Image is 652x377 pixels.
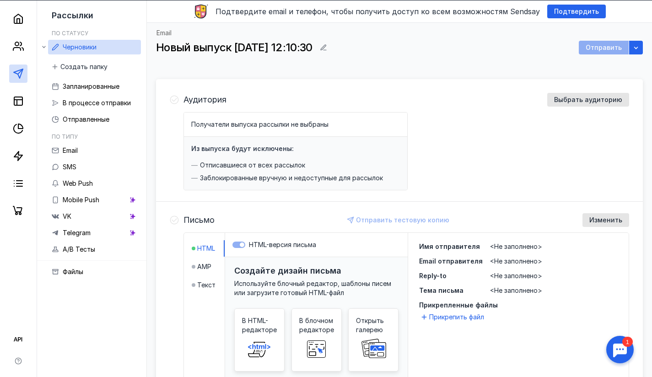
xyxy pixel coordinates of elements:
[197,280,216,290] span: Текст
[547,93,629,107] button: Выбрать аудиторию
[554,8,599,16] span: Подтвердить
[490,242,542,250] span: <Не заполнено>
[48,112,141,127] a: Отправленные
[216,7,540,16] span: Подтвердите email и телефон, чтобы получить доступ ко всем возможностям Sendsay
[299,316,334,334] span: В блочном редакторе
[63,268,83,275] span: Файлы
[63,146,78,154] span: Email
[63,43,97,51] span: Черновики
[48,226,141,240] a: Telegram
[547,5,606,18] button: Подтвердить
[200,161,305,170] span: Отписавшиеся от всех рассылок
[48,143,141,158] a: Email
[490,257,542,265] span: <Не заполнено>
[200,173,383,183] span: Заблокированные вручную и недоступные для рассылок
[234,280,391,296] span: Используйте блочный редактор, шаблоны писем или загрузите готовый HTML-файл
[554,96,622,104] span: Выбрать аудиторию
[48,242,141,257] a: A/B Тесты
[197,244,215,253] span: HTML
[48,60,112,74] button: Создать папку
[419,286,463,294] span: Тема письма
[156,41,312,54] span: Новый выпуск [DATE] 12:10:30
[191,120,329,128] span: Получатели выпуска рассылки не выбраны
[63,196,99,204] span: Mobile Push
[490,286,542,294] span: <Не заполнено>
[419,312,488,323] button: Прикрепить файл
[419,257,483,265] span: Email отправителя
[52,133,78,140] h5: По типу
[183,215,215,225] h4: Письмо
[48,79,141,94] a: Запланированные
[356,316,391,334] span: Открыть галерею
[52,30,88,37] h5: По статусу
[589,216,622,224] span: Изменить
[191,145,294,152] h4: Из выпуска будут исключены:
[48,264,141,279] a: Файлы
[63,99,131,107] span: В процессе отправки
[60,63,108,71] span: Создать папку
[183,95,226,104] h4: Аудитория
[21,5,31,16] div: 1
[490,272,542,280] span: <Не заполнено>
[429,312,484,322] span: Прикрепить файл
[249,241,316,248] span: HTML-версия письма
[582,213,629,227] button: Изменить
[234,266,341,275] h3: Создайте дизайн письма
[63,82,119,90] span: Запланированные
[63,115,109,123] span: Отправленные
[48,96,141,110] a: В процессе отправки
[63,179,93,187] span: Web Push
[48,209,141,224] a: VK
[48,160,141,174] a: SMS
[419,272,447,280] span: Reply-to
[52,11,93,20] span: Рассылки
[63,245,95,253] span: A/B Тесты
[48,176,141,191] a: Web Push
[63,212,71,220] span: VK
[242,316,277,334] span: В HTML-редакторе
[419,301,618,310] span: Прикрепленные файлы
[48,193,141,207] a: Mobile Push
[48,40,141,54] a: Черновики
[156,30,172,36] a: Email
[197,262,211,271] span: AMP
[63,163,76,171] span: SMS
[419,242,480,250] span: Имя отправителя
[63,229,91,237] span: Telegram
